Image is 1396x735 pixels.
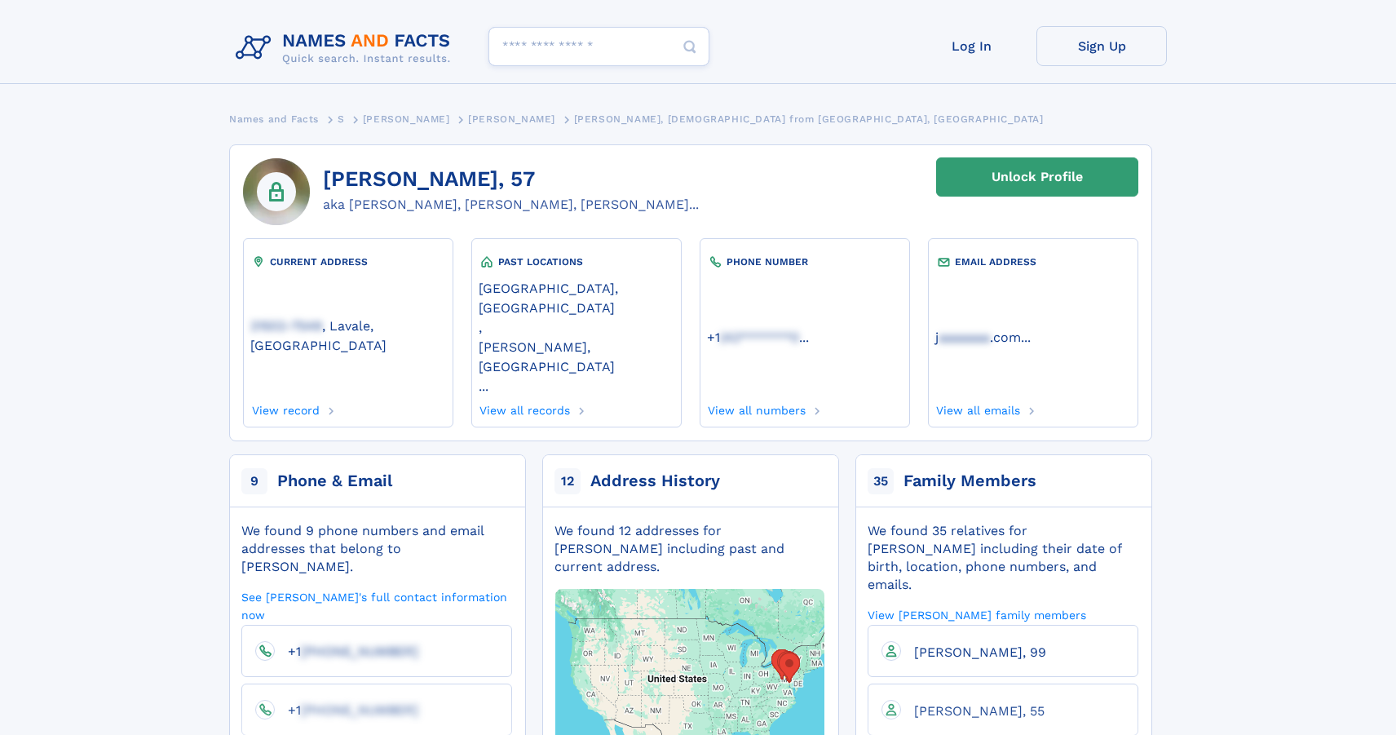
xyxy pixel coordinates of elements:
[277,470,392,493] div: Phone & Email
[670,27,709,67] button: Search Button
[301,702,418,718] span: [PHONE_NUMBER]
[914,644,1046,660] span: [PERSON_NAME], 99
[338,113,345,125] span: S
[338,108,345,129] a: S
[868,522,1138,594] div: We found 35 relatives for [PERSON_NAME] including their date of birth, location, phone numbers, a...
[901,644,1046,659] a: [PERSON_NAME], 99
[250,317,446,353] a: 21502-7549, Lavale, [GEOGRAPHIC_DATA]
[914,703,1045,719] span: [PERSON_NAME], 55
[241,522,512,576] div: We found 9 phone numbers and email addresses that belong to [PERSON_NAME].
[479,399,571,417] a: View all records
[935,328,1021,345] a: jaaaaaaa.com
[590,470,720,493] div: Address History
[939,330,990,345] span: aaaaaaa
[301,644,418,659] span: [PHONE_NUMBER]
[250,254,446,270] div: CURRENT ADDRESS
[241,468,267,494] span: 9
[935,254,1131,270] div: EMAIL ADDRESS
[707,399,806,417] a: View all numbers
[554,522,825,576] div: We found 12 addresses for [PERSON_NAME] including past and current address.
[323,195,699,215] div: aka [PERSON_NAME], [PERSON_NAME], [PERSON_NAME]...
[250,399,320,417] a: View record
[241,589,512,622] a: See [PERSON_NAME]'s full contact information now
[901,702,1045,718] a: [PERSON_NAME], 55
[275,702,418,717] a: +1[PHONE_NUMBER]
[363,113,450,125] span: [PERSON_NAME]
[479,338,674,374] a: [PERSON_NAME], [GEOGRAPHIC_DATA]
[323,167,699,192] h1: [PERSON_NAME], 57
[250,318,322,334] span: 21502-7549
[229,108,319,129] a: Names and Facts
[229,26,464,70] img: Logo Names and Facts
[992,158,1083,196] div: Unlock Profile
[275,643,418,658] a: +1[PHONE_NUMBER]
[868,607,1086,622] a: View [PERSON_NAME] family members
[903,470,1036,493] div: Family Members
[363,108,450,129] a: [PERSON_NAME]
[936,157,1138,197] a: Unlock Profile
[479,254,674,270] div: PAST LOCATIONS
[554,468,581,494] span: 12
[935,399,1021,417] a: View all emails
[479,379,674,394] a: ...
[707,330,903,345] a: ...
[906,26,1036,66] a: Log In
[1036,26,1167,66] a: Sign Up
[868,468,894,494] span: 35
[479,270,674,399] div: ,
[468,108,555,129] a: [PERSON_NAME]
[574,113,1044,125] span: [PERSON_NAME], [DEMOGRAPHIC_DATA] from [GEOGRAPHIC_DATA], [GEOGRAPHIC_DATA]
[479,279,674,316] a: [GEOGRAPHIC_DATA], [GEOGRAPHIC_DATA]
[707,254,903,270] div: PHONE NUMBER
[468,113,555,125] span: [PERSON_NAME]
[488,27,709,66] input: search input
